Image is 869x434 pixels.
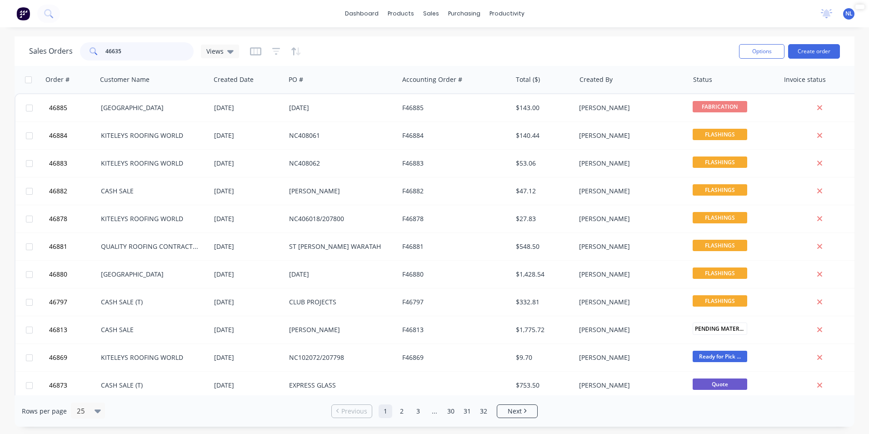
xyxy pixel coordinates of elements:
[49,131,67,140] span: 46884
[516,103,569,112] div: $143.00
[579,270,680,279] div: [PERSON_NAME]
[214,325,282,334] div: [DATE]
[477,404,490,418] a: Page 32
[328,404,541,418] ul: Pagination
[341,407,367,416] span: Previous
[693,184,747,196] span: FLASHINGS
[45,75,70,84] div: Order #
[332,407,372,416] a: Previous page
[402,214,503,223] div: F46878
[516,381,569,390] div: $753.50
[419,7,444,20] div: sales
[214,214,282,223] div: [DATE]
[693,240,747,251] span: FLASHINGS
[383,7,419,20] div: products
[289,131,390,140] div: NC408061
[402,353,503,362] div: F46869
[214,242,282,251] div: [DATE]
[516,187,569,196] div: $47.12
[788,44,840,59] button: Create order
[784,75,826,84] div: Invoice status
[579,242,680,251] div: [PERSON_NAME]
[49,325,67,334] span: 46813
[289,270,390,279] div: [DATE]
[516,270,569,279] div: $1,428.54
[214,187,282,196] div: [DATE]
[340,7,383,20] a: dashboard
[101,187,202,196] div: CASH SALE
[516,75,540,84] div: Total ($)
[402,187,503,196] div: F46882
[105,42,194,61] input: Search...
[579,187,680,196] div: [PERSON_NAME]
[402,131,503,140] div: F46884
[214,131,282,140] div: [DATE]
[289,187,390,196] div: [PERSON_NAME]
[579,325,680,334] div: [PERSON_NAME]
[402,103,503,112] div: F46885
[49,298,67,307] span: 46797
[101,159,202,168] div: KITELEYS ROOFING WORLD
[46,177,101,205] button: 46882
[46,288,101,316] button: 46797
[101,214,202,223] div: KITELEYS ROOFING WORLD
[49,242,67,251] span: 46881
[46,233,101,260] button: 46881
[214,103,282,112] div: [DATE]
[693,75,712,84] div: Status
[402,270,503,279] div: F46880
[101,103,202,112] div: [GEOGRAPHIC_DATA]
[46,316,101,343] button: 46813
[460,404,474,418] a: Page 31
[516,131,569,140] div: $140.44
[516,325,569,334] div: $1,775.72
[579,381,680,390] div: [PERSON_NAME]
[16,7,30,20] img: Factory
[497,407,537,416] a: Next page
[49,214,67,223] span: 46878
[845,10,853,18] span: NL
[739,44,784,59] button: Options
[214,298,282,307] div: [DATE]
[516,214,569,223] div: $27.83
[402,159,503,168] div: F46883
[444,7,485,20] div: purchasing
[206,46,224,56] span: Views
[289,353,390,362] div: NC102072/207798
[516,298,569,307] div: $332.81
[516,242,569,251] div: $548.50
[101,242,202,251] div: QUALITY ROOFING CONTRACTORS
[579,214,680,223] div: [PERSON_NAME]
[49,103,67,112] span: 46885
[579,353,680,362] div: [PERSON_NAME]
[46,150,101,177] button: 46883
[402,242,503,251] div: F46881
[289,242,390,251] div: ST [PERSON_NAME] WARATAH
[101,270,202,279] div: [GEOGRAPHIC_DATA]
[101,325,202,334] div: CASH SALE
[46,94,101,121] button: 46885
[693,323,747,335] span: PENDING MATERIA...
[214,75,254,84] div: Created Date
[693,101,747,112] span: FABRICATION
[214,381,282,390] div: [DATE]
[46,372,101,399] button: 46873
[693,378,747,390] span: Quote
[49,353,67,362] span: 46869
[402,298,503,307] div: F46797
[289,214,390,223] div: NC406018/207800
[46,122,101,149] button: 46884
[29,47,73,56] h1: Sales Orders
[46,261,101,288] button: 46880
[101,353,202,362] div: KITELEYS ROOFING WORLD
[101,298,202,307] div: CASH SALE (T)
[100,75,150,84] div: Customer Name
[214,159,282,168] div: [DATE]
[402,325,503,334] div: F46813
[49,187,67,196] span: 46882
[693,156,747,168] span: FLASHINGS
[214,353,282,362] div: [DATE]
[289,381,390,390] div: EXPRESS GLASS
[289,298,390,307] div: CLUB PROJECTS
[49,270,67,279] span: 46880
